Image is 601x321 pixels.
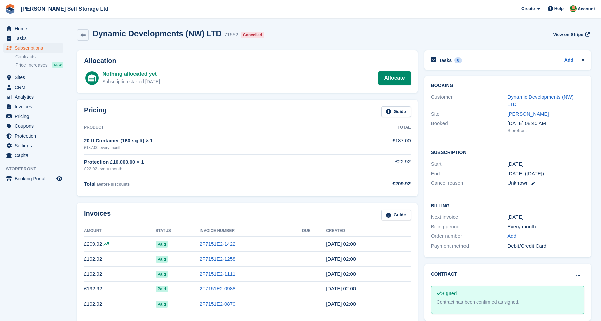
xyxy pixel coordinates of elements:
a: menu [3,83,63,92]
span: Paid [156,271,168,278]
time: 2025-07-06 01:00:52 UTC [326,271,356,277]
a: Guide [381,210,411,221]
a: menu [3,34,63,43]
td: £192.92 [84,281,156,297]
span: Storefront [6,166,67,172]
div: NEW [52,62,63,68]
a: 2F7151E2-1422 [200,241,236,247]
span: Price increases [15,62,48,68]
th: Total [342,122,411,133]
div: Order number [431,232,508,240]
a: 2F7151E2-1111 [200,271,236,277]
a: [PERSON_NAME] Self Storage Ltd [18,3,111,14]
span: CRM [15,83,55,92]
td: £192.92 [84,267,156,282]
span: Settings [15,141,55,150]
div: Next invoice [431,213,508,221]
div: Customer [431,93,508,108]
span: Coupons [15,121,55,131]
time: 2025-08-06 01:00:51 UTC [326,256,356,262]
td: £192.92 [84,252,156,267]
div: Billing period [431,223,508,231]
a: Add [564,57,573,64]
td: £187.00 [342,133,411,154]
span: Paid [156,256,168,263]
a: View on Stripe [550,29,591,40]
span: [DATE] ([DATE]) [507,171,544,176]
div: Cancelled [241,32,264,38]
h2: Subscription [431,149,584,155]
span: Help [554,5,564,12]
span: Analytics [15,92,55,102]
div: Nothing allocated yet [102,70,160,78]
h2: Booking [431,83,584,88]
span: Booking Portal [15,174,55,183]
span: Before discounts [97,182,130,187]
a: menu [3,102,63,111]
a: Guide [381,106,411,117]
a: menu [3,141,63,150]
span: Tasks [15,34,55,43]
div: Cancel reason [431,179,508,187]
a: Allocate [378,71,411,85]
h2: Allocation [84,57,411,65]
h2: Tasks [439,57,452,63]
span: Protection [15,131,55,141]
a: menu [3,112,63,121]
time: 2025-02-06 01:00:00 UTC [507,160,523,168]
div: Start [431,160,508,168]
div: Signed [437,290,579,297]
h2: Contract [431,271,457,278]
span: Home [15,24,55,33]
td: £22.92 [342,154,411,176]
span: Pricing [15,112,55,121]
span: Paid [156,286,168,292]
th: Amount [84,226,156,236]
a: menu [3,121,63,131]
span: Create [521,5,535,12]
div: £22.92 every month [84,166,342,172]
a: 2F7151E2-1258 [200,256,236,262]
div: Storefront [507,127,584,134]
th: Invoice Number [200,226,302,236]
time: 2025-09-06 01:00:29 UTC [326,241,356,247]
span: Unknown [507,180,529,186]
a: 2F7151E2-0870 [200,301,236,307]
div: £187.00 every month [84,145,342,151]
th: Created [326,226,411,236]
span: View on Stripe [553,31,583,38]
h2: Dynamic Developments (NW) LTD [93,29,222,38]
a: menu [3,92,63,102]
span: Paid [156,301,168,308]
div: Subscription started [DATE] [102,78,160,85]
span: Paid [156,241,168,248]
div: Payment method [431,242,508,250]
div: 0 [454,57,462,63]
th: Status [156,226,200,236]
div: Debit/Credit Card [507,242,584,250]
div: End [431,170,508,178]
span: Invoices [15,102,55,111]
div: Contract has been confirmed as signed. [437,299,579,306]
a: 2F7151E2-0988 [200,286,236,291]
div: Protection £10,000.00 × 1 [84,158,342,166]
time: 2025-05-06 01:00:16 UTC [326,301,356,307]
a: menu [3,24,63,33]
a: menu [3,151,63,160]
th: Due [302,226,326,236]
a: [PERSON_NAME] [507,111,549,117]
a: menu [3,43,63,53]
a: menu [3,174,63,183]
div: 20 ft Container (160 sq ft) × 1 [84,137,342,145]
img: Joshua Wild [570,5,577,12]
div: 71552 [224,31,238,39]
div: £209.92 [342,180,411,188]
time: 2025-06-06 01:00:25 UTC [326,286,356,291]
h2: Billing [431,202,584,209]
div: [DATE] 08:40 AM [507,120,584,127]
a: Add [507,232,516,240]
a: menu [3,131,63,141]
a: menu [3,73,63,82]
td: £192.92 [84,297,156,312]
th: Product [84,122,342,133]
